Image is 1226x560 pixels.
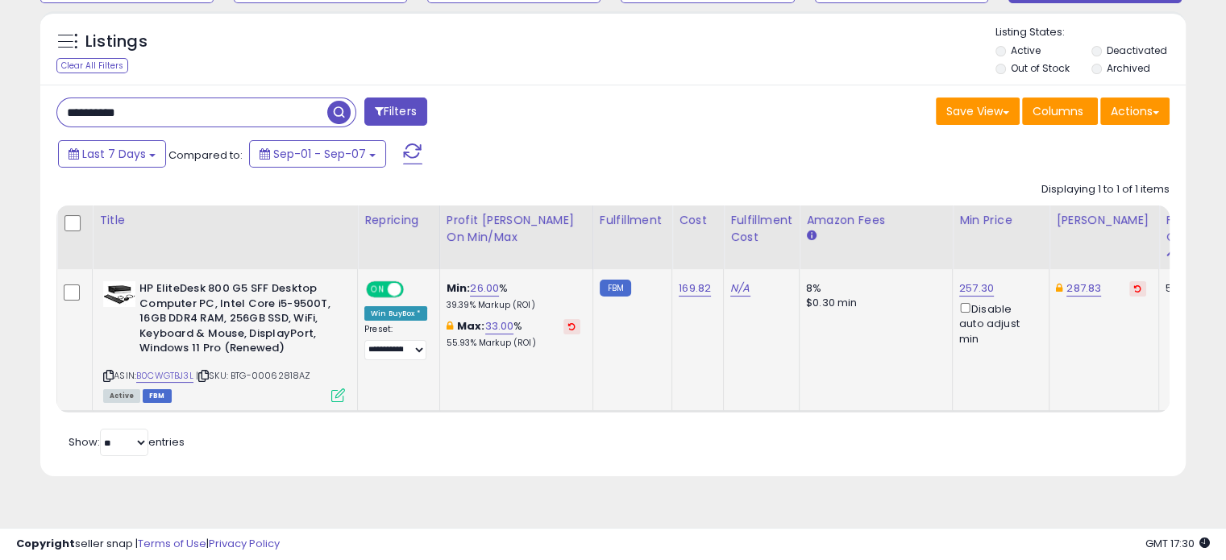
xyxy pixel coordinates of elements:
[364,97,427,126] button: Filters
[16,537,280,552] div: seller snap | |
[730,280,750,297] a: N/A
[1041,182,1170,197] div: Displaying 1 to 1 of 1 items
[1145,536,1210,551] span: 2025-09-15 17:30 GMT
[806,212,945,229] div: Amazon Fees
[1033,103,1083,119] span: Columns
[447,319,580,349] div: %
[364,306,427,321] div: Win BuyBox *
[1106,44,1166,57] label: Deactivated
[959,212,1042,229] div: Min Price
[168,147,243,163] span: Compared to:
[136,369,193,383] a: B0CWGTBJ3L
[85,31,148,53] h5: Listings
[1022,97,1098,125] button: Columns
[600,212,665,229] div: Fulfillment
[1011,44,1041,57] label: Active
[485,318,514,334] a: 33.00
[806,229,816,243] small: Amazon Fees.
[143,389,172,403] span: FBM
[1166,281,1216,296] div: 500
[1166,212,1221,246] div: Fulfillable Quantity
[457,318,485,334] b: Max:
[1106,61,1149,75] label: Archived
[364,212,433,229] div: Repricing
[209,536,280,551] a: Privacy Policy
[806,296,940,310] div: $0.30 min
[439,205,592,269] th: The percentage added to the cost of goods (COGS) that forms the calculator for Min & Max prices.
[1100,97,1170,125] button: Actions
[600,280,631,297] small: FBM
[368,283,388,297] span: ON
[447,280,471,296] b: Min:
[58,140,166,168] button: Last 7 Days
[16,536,75,551] strong: Copyright
[69,434,185,450] span: Show: entries
[447,338,580,349] p: 55.93% Markup (ROI)
[99,212,351,229] div: Title
[138,536,206,551] a: Terms of Use
[1056,212,1152,229] div: [PERSON_NAME]
[679,212,717,229] div: Cost
[447,281,580,311] div: %
[56,58,128,73] div: Clear All Filters
[196,369,311,382] span: | SKU: BTG-00062818AZ
[447,212,586,246] div: Profit [PERSON_NAME] on Min/Max
[959,300,1037,346] div: Disable auto adjust min
[103,389,140,403] span: All listings currently available for purchase on Amazon
[730,212,792,246] div: Fulfillment Cost
[806,281,940,296] div: 8%
[1011,61,1070,75] label: Out of Stock
[273,146,366,162] span: Sep-01 - Sep-07
[401,283,427,297] span: OFF
[447,300,580,311] p: 39.39% Markup (ROI)
[959,280,994,297] a: 257.30
[82,146,146,162] span: Last 7 Days
[139,281,335,360] b: HP EliteDesk 800 G5 SFF Desktop Computer PC, Intel Core i5-9500T, 16GB DDR4 RAM, 256GB SSD, WiFi,...
[249,140,386,168] button: Sep-01 - Sep-07
[103,281,135,307] img: 418RItUzRxL._SL40_.jpg
[103,281,345,400] div: ASIN:
[470,280,499,297] a: 26.00
[936,97,1020,125] button: Save View
[1066,280,1101,297] a: 287.83
[679,280,711,297] a: 169.82
[995,25,1186,40] p: Listing States:
[364,324,427,360] div: Preset:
